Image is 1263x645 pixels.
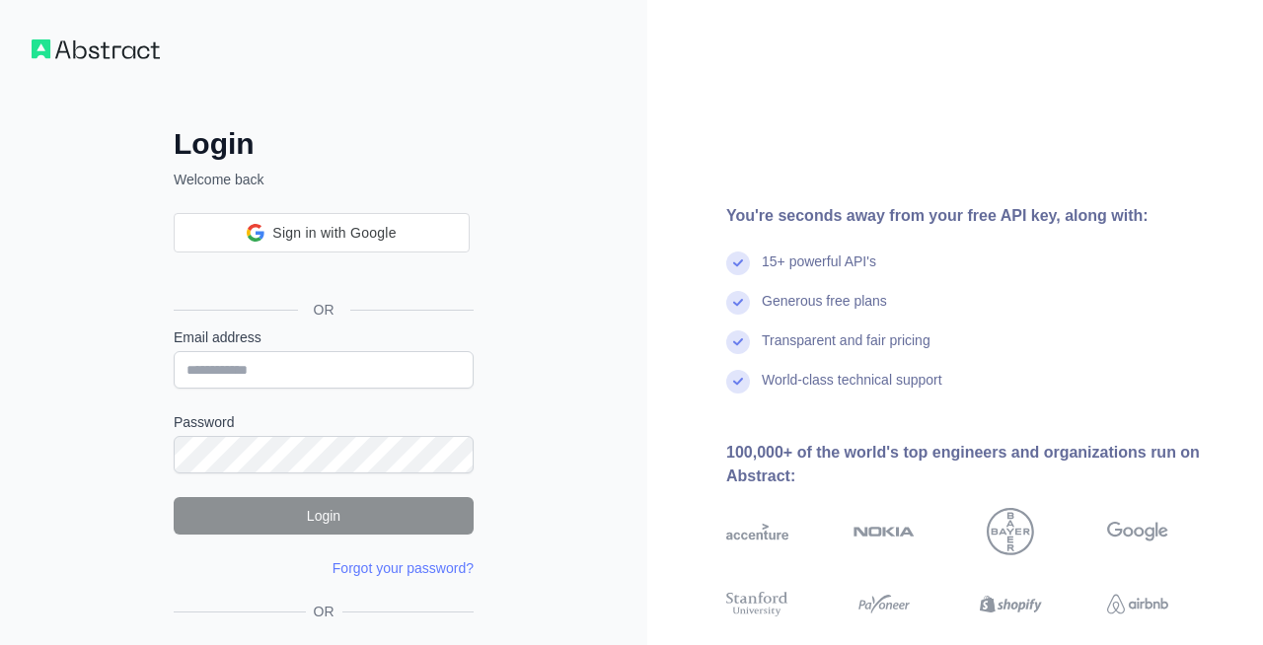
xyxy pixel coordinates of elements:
img: stanford university [726,589,788,619]
button: Login [174,497,474,535]
p: Welcome back [174,170,474,189]
span: Sign in with Google [272,223,396,244]
div: You're seconds away from your free API key, along with: [726,204,1231,228]
div: Generous free plans [762,291,887,330]
img: check mark [726,330,750,354]
img: accenture [726,508,788,555]
div: 100,000+ of the world's top engineers and organizations run on Abstract: [726,441,1231,488]
h2: Login [174,126,474,162]
img: nokia [854,508,916,555]
iframe: Sign in with Google Button [164,251,480,294]
span: OR [306,602,342,621]
span: OR [298,300,350,320]
div: Sign in with Google [174,213,470,252]
label: Password [174,412,474,432]
img: check mark [726,251,750,275]
img: bayer [987,508,1034,555]
img: check mark [726,370,750,394]
img: check mark [726,291,750,315]
img: google [1107,508,1169,555]
a: Forgot your password? [333,560,474,576]
img: shopify [980,589,1042,619]
img: payoneer [854,589,916,619]
div: Sign in with Google. Opens in new tab [174,251,470,294]
img: airbnb [1107,589,1169,619]
img: Workflow [32,39,160,59]
label: Email address [174,327,474,347]
div: 15+ powerful API's [762,251,876,291]
div: Transparent and fair pricing [762,330,930,370]
div: World-class technical support [762,370,942,409]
